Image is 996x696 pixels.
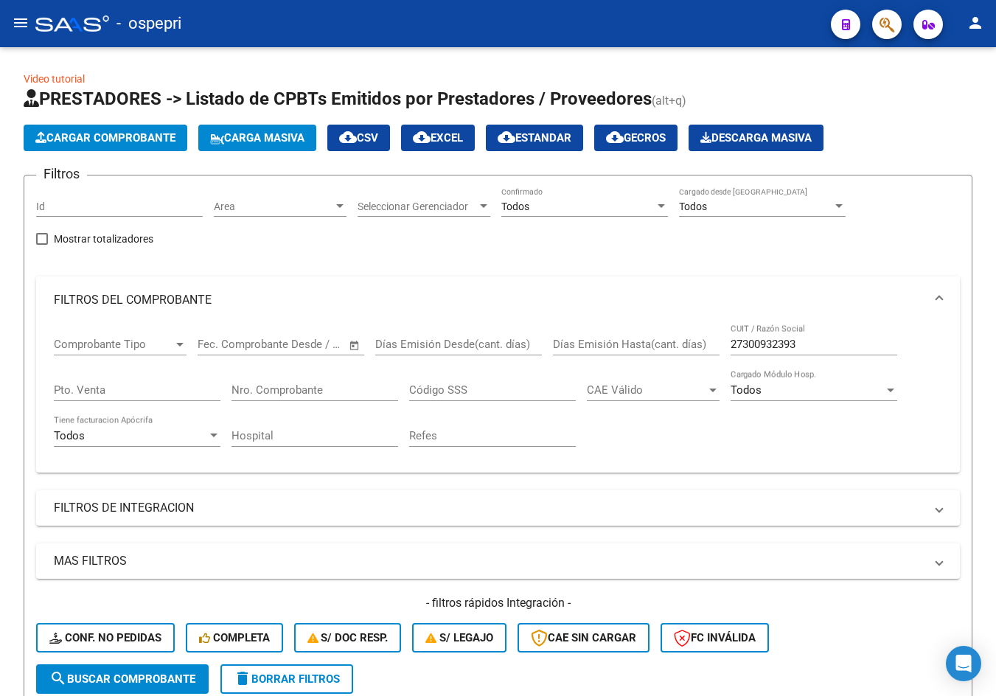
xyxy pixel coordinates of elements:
button: Borrar Filtros [220,664,353,694]
h3: Filtros [36,164,87,184]
span: Todos [501,201,529,212]
mat-icon: person [967,14,984,32]
app-download-masive: Descarga masiva de comprobantes (adjuntos) [689,125,823,151]
span: Buscar Comprobante [49,672,195,686]
mat-expansion-panel-header: FILTROS DE INTEGRACION [36,490,960,526]
button: S/ legajo [412,623,506,652]
button: CSV [327,125,390,151]
h4: - filtros rápidos Integración - [36,595,960,611]
span: Seleccionar Gerenciador [358,201,477,213]
button: Carga Masiva [198,125,316,151]
mat-icon: cloud_download [498,128,515,146]
span: S/ Doc Resp. [307,631,389,644]
mat-icon: menu [12,14,29,32]
button: Cargar Comprobante [24,125,187,151]
mat-icon: cloud_download [339,128,357,146]
mat-panel-title: MAS FILTROS [54,553,924,569]
mat-panel-title: FILTROS DEL COMPROBANTE [54,292,924,308]
button: Gecros [594,125,678,151]
span: Cargar Comprobante [35,131,175,145]
button: Conf. no pedidas [36,623,175,652]
button: Estandar [486,125,583,151]
input: Fecha inicio [198,338,257,351]
mat-panel-title: FILTROS DE INTEGRACION [54,500,924,516]
span: - ospepri [116,7,181,40]
span: Estandar [498,131,571,145]
span: Completa [199,631,270,644]
span: Area [214,201,333,213]
span: CAE Válido [587,383,706,397]
a: Video tutorial [24,73,85,85]
span: Todos [679,201,707,212]
span: Descarga Masiva [700,131,812,145]
div: FILTROS DEL COMPROBANTE [36,324,960,472]
div: Open Intercom Messenger [946,646,981,681]
span: Carga Masiva [210,131,304,145]
mat-icon: search [49,669,67,687]
span: PRESTADORES -> Listado de CPBTs Emitidos por Prestadores / Proveedores [24,88,652,109]
span: Conf. no pedidas [49,631,161,644]
mat-expansion-panel-header: MAS FILTROS [36,543,960,579]
mat-icon: cloud_download [606,128,624,146]
button: EXCEL [401,125,475,151]
span: Borrar Filtros [234,672,340,686]
span: FC Inválida [674,631,756,644]
button: FC Inválida [661,623,769,652]
button: Descarga Masiva [689,125,823,151]
span: (alt+q) [652,94,686,108]
mat-icon: delete [234,669,251,687]
span: CSV [339,131,378,145]
span: Mostrar totalizadores [54,230,153,248]
span: EXCEL [413,131,463,145]
button: Open calendar [346,337,363,354]
span: S/ legajo [425,631,493,644]
span: CAE SIN CARGAR [531,631,636,644]
button: S/ Doc Resp. [294,623,402,652]
span: Gecros [606,131,666,145]
span: Todos [731,383,762,397]
button: CAE SIN CARGAR [518,623,650,652]
button: Completa [186,623,283,652]
mat-expansion-panel-header: FILTROS DEL COMPROBANTE [36,276,960,324]
span: Todos [54,429,85,442]
mat-icon: cloud_download [413,128,431,146]
button: Buscar Comprobante [36,664,209,694]
span: Comprobante Tipo [54,338,173,351]
input: Fecha fin [271,338,342,351]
